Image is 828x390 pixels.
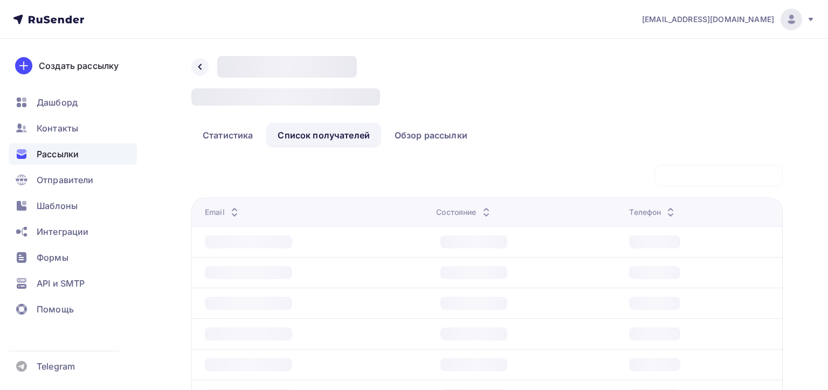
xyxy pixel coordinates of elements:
[37,122,78,135] span: Контакты
[9,143,137,165] a: Рассылки
[9,247,137,268] a: Формы
[266,123,381,148] a: Список получателей
[9,195,137,217] a: Шаблоны
[37,173,94,186] span: Отправители
[9,92,137,113] a: Дашборд
[37,277,85,290] span: API и SMTP
[9,169,137,191] a: Отправители
[642,9,815,30] a: [EMAIL_ADDRESS][DOMAIN_NAME]
[629,207,677,218] div: Телефон
[9,117,137,139] a: Контакты
[37,251,68,264] span: Формы
[37,96,78,109] span: Дашборд
[37,360,75,373] span: Telegram
[436,207,492,218] div: Состояние
[37,148,79,161] span: Рассылки
[383,123,479,148] a: Обзор рассылки
[642,14,774,25] span: [EMAIL_ADDRESS][DOMAIN_NAME]
[39,59,119,72] div: Создать рассылку
[37,199,78,212] span: Шаблоны
[191,123,264,148] a: Статистика
[205,207,241,218] div: Email
[37,303,74,316] span: Помощь
[37,225,88,238] span: Интеграции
